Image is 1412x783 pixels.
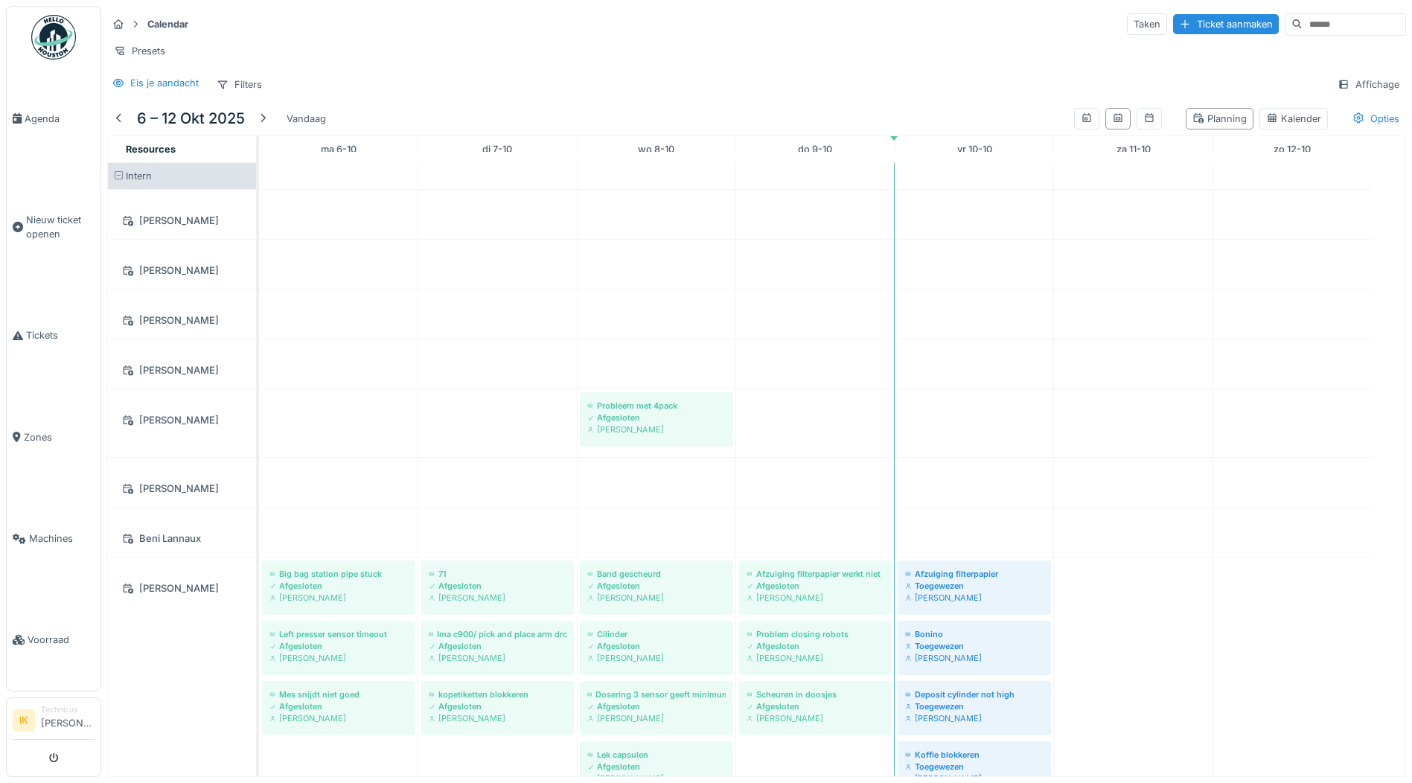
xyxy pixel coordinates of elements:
span: Zones [24,430,95,444]
div: Afgesloten [587,761,726,773]
div: Afgesloten [429,640,566,652]
span: Intern [126,170,152,182]
div: [PERSON_NAME] [429,652,566,664]
div: Technicus [41,704,95,715]
span: Tickets [26,328,95,342]
div: [PERSON_NAME] [747,592,884,604]
div: [PERSON_NAME] [117,579,247,598]
a: Zones [7,386,100,488]
div: Afzuiging filterpapier [905,568,1044,580]
div: Dosering 3 sensor geeft minimum niveau aan [587,688,726,700]
div: [PERSON_NAME] [117,311,247,330]
div: Ima c900/ pick and place arm drop capsule [429,628,566,640]
div: Afgesloten [269,580,408,592]
div: [PERSON_NAME] [429,592,566,604]
div: Cilinder [587,628,726,640]
span: Voorraad [28,633,95,647]
div: Probleem met 4pack [587,400,726,412]
div: Affichage [1331,74,1406,95]
div: Kalender [1266,112,1321,126]
a: 12 oktober 2025 [1270,139,1314,159]
div: [PERSON_NAME] [269,712,408,724]
div: Bonino [905,628,1044,640]
div: [PERSON_NAME] [117,411,247,429]
a: Agenda [7,68,100,169]
div: Ticket aanmaken [1173,14,1279,34]
a: 8 oktober 2025 [634,139,678,159]
div: [PERSON_NAME] [905,652,1044,664]
div: Deposit cylinder not high [905,688,1044,700]
div: Afgesloten [587,640,726,652]
span: Resources [126,144,176,155]
a: 9 oktober 2025 [794,139,836,159]
div: Afgesloten [587,700,726,712]
div: Beni Lannaux [117,529,247,548]
img: Badge_color-CXgf-gQk.svg [31,15,76,60]
li: [PERSON_NAME] [41,704,95,736]
div: [PERSON_NAME] [117,211,247,230]
div: Afgesloten [747,640,884,652]
div: Afgesloten [747,700,884,712]
div: Toegewezen [905,640,1044,652]
div: [PERSON_NAME] [117,479,247,498]
span: Nieuw ticket openen [26,213,95,241]
div: 71 [429,568,566,580]
div: Afgesloten [429,700,566,712]
a: Tickets [7,285,100,386]
div: [PERSON_NAME] [587,712,726,724]
div: Afgesloten [747,580,884,592]
strong: Calendar [141,17,194,31]
a: 11 oktober 2025 [1113,139,1154,159]
a: 6 oktober 2025 [317,139,360,159]
a: 7 oktober 2025 [479,139,516,159]
span: Agenda [25,112,95,126]
div: Afgesloten [587,412,726,424]
div: [PERSON_NAME] [429,712,566,724]
div: Left presser sensor timeout [269,628,408,640]
div: [PERSON_NAME] [117,261,247,280]
div: Toegewezen [905,580,1044,592]
div: Vandaag [281,109,332,129]
div: Afgesloten [269,700,408,712]
div: [PERSON_NAME] [587,424,726,435]
div: kopetiketten blokkeren [429,688,566,700]
div: Filters [210,74,269,95]
h5: 6 – 12 okt 2025 [137,109,245,127]
div: [PERSON_NAME] [269,592,408,604]
div: [PERSON_NAME] [117,361,247,380]
a: IK Technicus[PERSON_NAME] [13,704,95,740]
div: Toegewezen [905,700,1044,712]
a: Nieuw ticket openen [7,169,100,285]
div: [PERSON_NAME] [747,712,884,724]
a: 10 oktober 2025 [953,139,996,159]
div: [PERSON_NAME] [905,592,1044,604]
div: Big bag station pipe stuck [269,568,408,580]
div: Eis je aandacht [130,76,199,90]
div: Scheuren in doosjes [747,688,884,700]
div: Problem closing robots [747,628,884,640]
div: Presets [107,40,172,62]
div: [PERSON_NAME] [587,652,726,664]
div: [PERSON_NAME] [747,652,884,664]
div: [PERSON_NAME] [587,592,726,604]
div: Koffie blokkeren [905,749,1044,761]
a: Voorraad [7,589,100,691]
a: Machines [7,488,100,589]
div: Taken [1127,13,1167,35]
li: IK [13,709,35,732]
div: [PERSON_NAME] [905,712,1044,724]
span: Machines [29,531,95,546]
div: Afgesloten [587,580,726,592]
div: Lek capsulen [587,749,726,761]
div: Afzuiging filterpapier werkt niet [747,568,884,580]
div: Toegewezen [905,761,1044,773]
div: Afgesloten [269,640,408,652]
div: Mes snijdt niet goed [269,688,408,700]
div: Planning [1192,112,1247,126]
div: Afgesloten [429,580,566,592]
div: Opties [1346,108,1406,130]
div: [PERSON_NAME] [269,652,408,664]
div: Band gescheurd [587,568,726,580]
